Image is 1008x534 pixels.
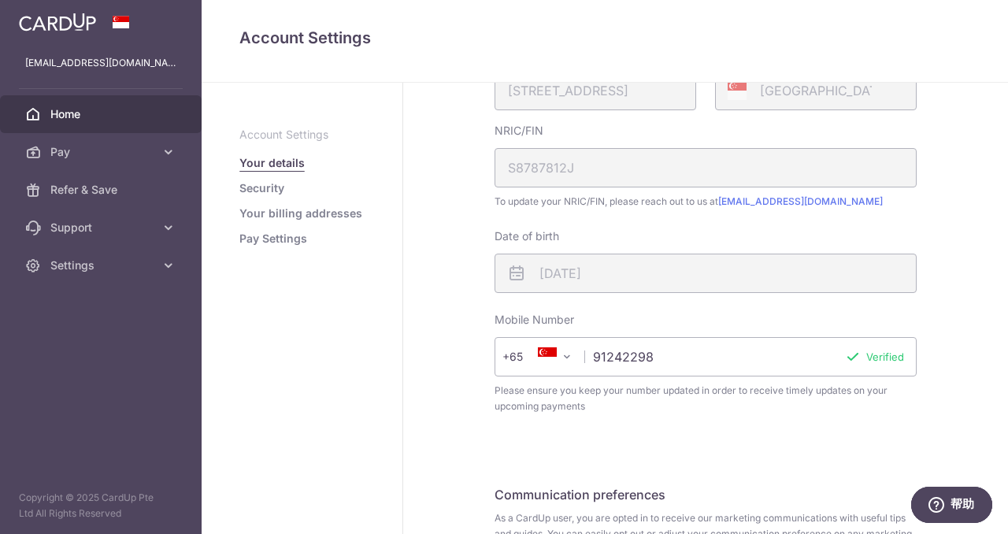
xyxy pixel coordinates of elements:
a: Pay Settings [239,231,307,247]
span: Settings [50,258,154,273]
span: +65 [507,347,545,366]
img: CardUp [19,13,96,32]
label: NRIC/FIN [495,123,543,139]
span: 帮助 [40,10,65,25]
h4: Account Settings [239,25,970,50]
label: Date of birth [495,228,559,244]
span: To update your NRIC/FIN, please reach out to us at [495,194,917,210]
span: Home [50,106,154,122]
h5: Communication preferences [495,485,917,504]
label: Mobile Number [495,312,574,328]
span: Pay [50,144,154,160]
span: Refer & Save [50,182,154,198]
p: [EMAIL_ADDRESS][DOMAIN_NAME] [25,55,176,71]
a: [EMAIL_ADDRESS][DOMAIN_NAME] [718,195,883,207]
span: Support [50,220,154,235]
span: +65 [502,347,545,366]
a: Security [239,180,284,196]
span: Please ensure you keep your number updated in order to receive timely updates on your upcoming pa... [495,383,917,414]
p: Account Settings [239,127,365,143]
a: Your details [239,155,305,171]
iframe: 打开一个小组件，您可以在其中找到更多信息 [910,487,992,526]
a: Your billing addresses [239,206,362,221]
